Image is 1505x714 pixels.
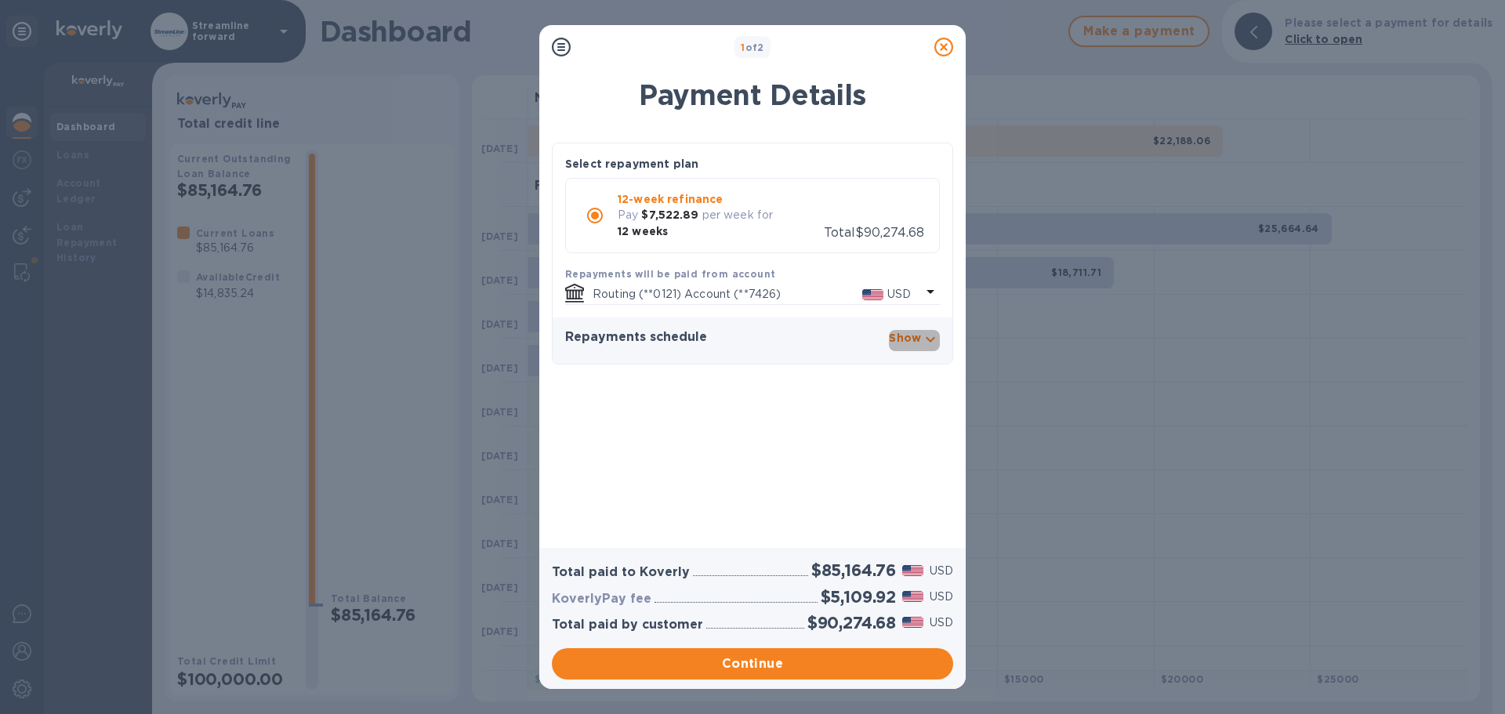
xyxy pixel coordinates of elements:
p: USD [930,563,953,579]
span: 1 [741,42,745,53]
p: 12-week refinance [618,191,824,207]
b: $7,522.89 [641,208,698,221]
h1: Payment Details [552,78,953,111]
button: Show [889,330,940,351]
h3: KoverlyPay fee [552,592,651,607]
img: USD [902,565,923,576]
p: Routing (**0121) Account (**7426) [593,286,862,303]
h3: Total paid by customer [552,618,703,632]
p: Show [889,330,921,346]
p: Pay [618,207,638,223]
b: 12 weeks [618,225,668,237]
p: USD [930,589,953,605]
button: Continue [552,648,953,680]
span: Continue [564,654,941,673]
h2: $90,274.68 [807,613,896,632]
img: USD [902,591,923,602]
p: USD [887,286,911,303]
img: USD [902,617,923,628]
h3: Total paid to Koverly [552,565,690,580]
b: of 2 [741,42,764,53]
h2: $5,109.92 [821,587,896,607]
b: Repayments will be paid from account [565,268,775,280]
p: per week for [702,207,774,223]
p: Select repayment plan [565,156,698,172]
h2: $85,164.76 [811,560,896,580]
p: USD [930,614,953,631]
img: USD [862,289,883,300]
h3: Repayments schedule [565,330,707,345]
span: Total $90,274.68 [824,225,924,240]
